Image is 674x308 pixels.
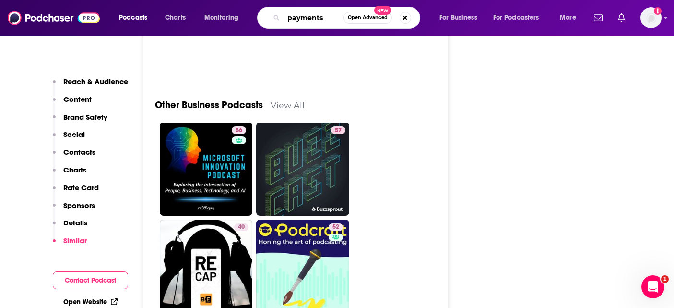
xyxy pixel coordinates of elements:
[165,11,186,25] span: Charts
[493,11,539,25] span: For Podcasters
[53,218,87,236] button: Details
[112,10,160,25] button: open menu
[640,7,662,28] span: Logged in as denise.chavez
[331,126,345,134] a: 57
[53,165,86,183] button: Charts
[256,123,349,216] a: 57
[271,100,305,110] a: View All
[433,10,489,25] button: open menu
[560,11,576,25] span: More
[641,275,664,298] iframe: Intercom live chat
[374,6,391,15] span: New
[119,11,147,25] span: Podcasts
[63,148,95,157] p: Contacts
[238,222,245,232] span: 40
[614,10,629,26] a: Show notifications dropdown
[654,7,662,15] svg: Add a profile image
[590,10,606,26] a: Show notifications dropdown
[53,77,128,95] button: Reach & Audience
[439,11,477,25] span: For Business
[53,201,95,219] button: Sponsors
[640,7,662,28] img: User Profile
[487,10,553,25] button: open menu
[53,148,95,165] button: Contacts
[553,10,588,25] button: open menu
[266,7,429,29] div: Search podcasts, credits, & more...
[284,10,343,25] input: Search podcasts, credits, & more...
[329,223,343,231] a: 52
[661,275,669,283] span: 1
[63,95,92,104] p: Content
[63,130,85,139] p: Social
[63,77,128,86] p: Reach & Audience
[332,222,339,232] span: 52
[234,223,248,231] a: 40
[335,126,342,136] span: 57
[63,201,95,210] p: Sponsors
[63,112,107,122] p: Brand Safety
[232,126,246,134] a: 56
[160,123,253,216] a: 56
[63,236,87,245] p: Similar
[63,183,99,192] p: Rate Card
[198,10,251,25] button: open menu
[53,95,92,112] button: Content
[204,11,238,25] span: Monitoring
[159,10,191,25] a: Charts
[53,236,87,254] button: Similar
[343,12,392,24] button: Open AdvancedNew
[53,130,85,148] button: Social
[63,218,87,227] p: Details
[63,298,118,306] a: Open Website
[348,15,388,20] span: Open Advanced
[53,271,128,289] button: Contact Podcast
[53,112,107,130] button: Brand Safety
[8,9,100,27] img: Podchaser - Follow, Share and Rate Podcasts
[63,165,86,174] p: Charts
[640,7,662,28] button: Show profile menu
[236,126,242,136] span: 56
[155,99,263,111] a: Other Business Podcasts
[53,183,99,201] button: Rate Card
